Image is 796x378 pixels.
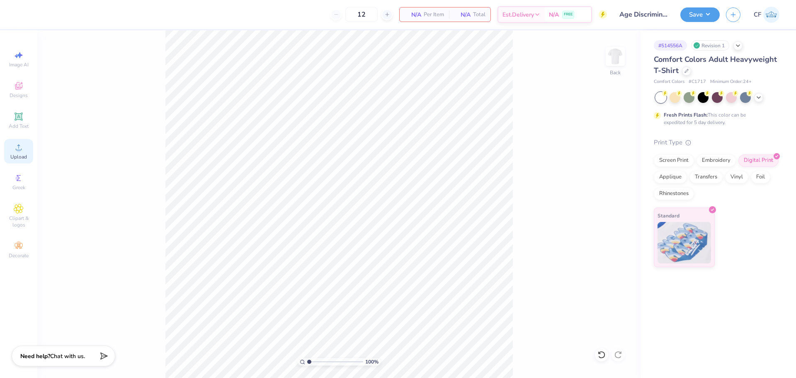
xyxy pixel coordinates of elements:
span: 100 % [365,358,379,366]
span: Per Item [424,10,444,19]
span: Decorate [9,252,29,259]
div: Screen Print [654,154,694,167]
span: FREE [564,12,573,17]
div: Rhinestones [654,188,694,200]
span: Image AI [9,61,29,68]
div: Digital Print [738,154,779,167]
div: Print Type [654,138,779,147]
input: – – [345,7,378,22]
div: # 514556A [654,40,687,51]
span: Comfort Colors [654,78,684,85]
div: Vinyl [725,171,748,183]
strong: Need help? [20,352,50,360]
span: Standard [658,211,680,220]
div: Applique [654,171,687,183]
span: N/A [549,10,559,19]
div: Back [610,69,621,76]
span: Clipart & logos [4,215,33,228]
span: Minimum Order: 24 + [710,78,752,85]
input: Untitled Design [613,6,674,23]
div: Revision 1 [691,40,729,51]
span: Total [473,10,485,19]
img: Standard [658,222,711,263]
span: CF [754,10,761,20]
div: This color can be expedited for 5 day delivery. [664,111,766,126]
button: Save [680,7,720,22]
span: Designs [10,92,28,99]
span: Chat with us. [50,352,85,360]
span: # C1717 [689,78,706,85]
span: N/A [405,10,421,19]
a: CF [754,7,779,23]
span: Comfort Colors Adult Heavyweight T-Shirt [654,54,777,76]
span: Upload [10,154,27,160]
img: Back [607,48,624,65]
span: Add Text [9,123,29,129]
span: Est. Delivery [502,10,534,19]
span: N/A [454,10,471,19]
div: Foil [751,171,770,183]
div: Transfers [689,171,723,183]
strong: Fresh Prints Flash: [664,112,708,118]
div: Embroidery [696,154,736,167]
span: Greek [12,184,25,191]
img: Cholo Fernandez [763,7,779,23]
